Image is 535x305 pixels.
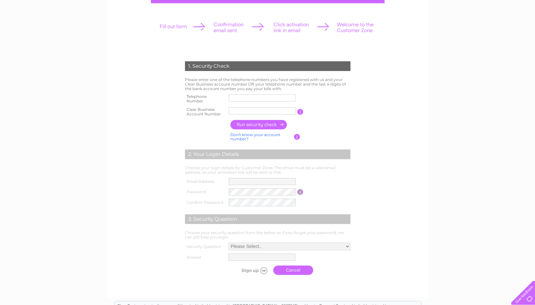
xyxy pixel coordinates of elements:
th: Confirm Password [183,197,227,208]
a: Energy [460,28,475,32]
td: Choose your security question from the below so if you forget your password, we can still help yo... [183,229,352,241]
input: Information [297,189,303,195]
a: Contact [515,28,531,32]
a: Blog [502,28,511,32]
div: 1. Security Check [185,61,350,71]
th: Answer [183,252,227,262]
th: Email Address [183,176,227,187]
a: Water [444,28,456,32]
div: 3. Security Question [185,214,350,224]
a: Don't know your account number? [230,132,280,142]
th: Password [183,187,227,197]
input: Submit [230,266,270,275]
div: 2. Your Login Details [185,149,350,159]
input: Information [297,109,303,115]
input: Information [294,134,300,140]
th: Telephone Number [183,92,227,105]
th: Clear Business Account Number [183,105,227,118]
td: Please enter one of the telephone numbers you have registered with us and your Clear Business acc... [183,76,352,92]
div: Clear Business is a trading name of Verastar Limited (registered in [GEOGRAPHIC_DATA] No. 3667643... [115,4,421,31]
a: Cancel [273,265,313,275]
td: Choose your login details for Customer Zone. The email must be a valid email address, as your act... [183,164,352,176]
a: 0333 014 3131 [413,3,457,11]
th: Security Question [183,241,227,252]
img: logo.png [19,17,52,37]
a: Telecoms [479,28,498,32]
